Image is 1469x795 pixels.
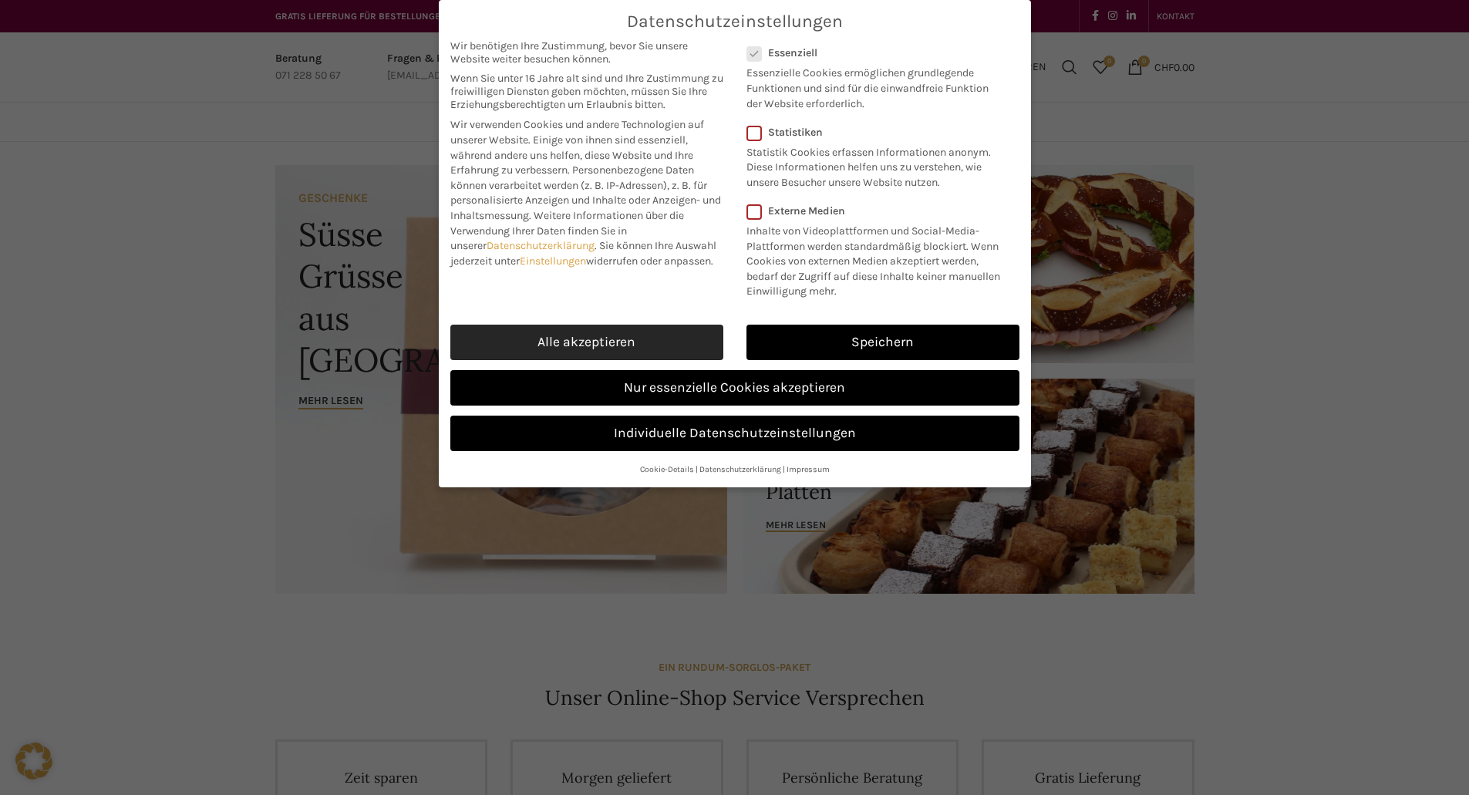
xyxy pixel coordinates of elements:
p: Statistik Cookies erfassen Informationen anonym. Diese Informationen helfen uns zu verstehen, wie... [746,139,999,190]
p: Essenzielle Cookies ermöglichen grundlegende Funktionen und sind für die einwandfreie Funktion de... [746,59,999,111]
a: Nur essenzielle Cookies akzeptieren [450,370,1019,406]
a: Datenschutzerklärung [699,464,781,474]
a: Datenschutzerklärung [487,239,595,252]
label: Externe Medien [746,204,1009,217]
a: Impressum [787,464,830,474]
a: Speichern [746,325,1019,360]
span: Wenn Sie unter 16 Jahre alt sind und Ihre Zustimmung zu freiwilligen Diensten geben möchten, müss... [450,72,723,111]
span: Personenbezogene Daten können verarbeitet werden (z. B. IP-Adressen), z. B. für personalisierte A... [450,163,721,222]
span: Wir benötigen Ihre Zustimmung, bevor Sie unsere Website weiter besuchen können. [450,39,723,66]
span: Datenschutzeinstellungen [627,12,843,32]
label: Essenziell [746,46,999,59]
span: Weitere Informationen über die Verwendung Ihrer Daten finden Sie in unserer . [450,209,684,252]
p: Inhalte von Videoplattformen und Social-Media-Plattformen werden standardmäßig blockiert. Wenn Co... [746,217,1009,299]
span: Wir verwenden Cookies und andere Technologien auf unserer Website. Einige von ihnen sind essenzie... [450,118,704,177]
a: Cookie-Details [640,464,694,474]
a: Individuelle Datenschutzeinstellungen [450,416,1019,451]
label: Statistiken [746,126,999,139]
a: Alle akzeptieren [450,325,723,360]
span: Sie können Ihre Auswahl jederzeit unter widerrufen oder anpassen. [450,239,716,268]
a: Einstellungen [520,254,586,268]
